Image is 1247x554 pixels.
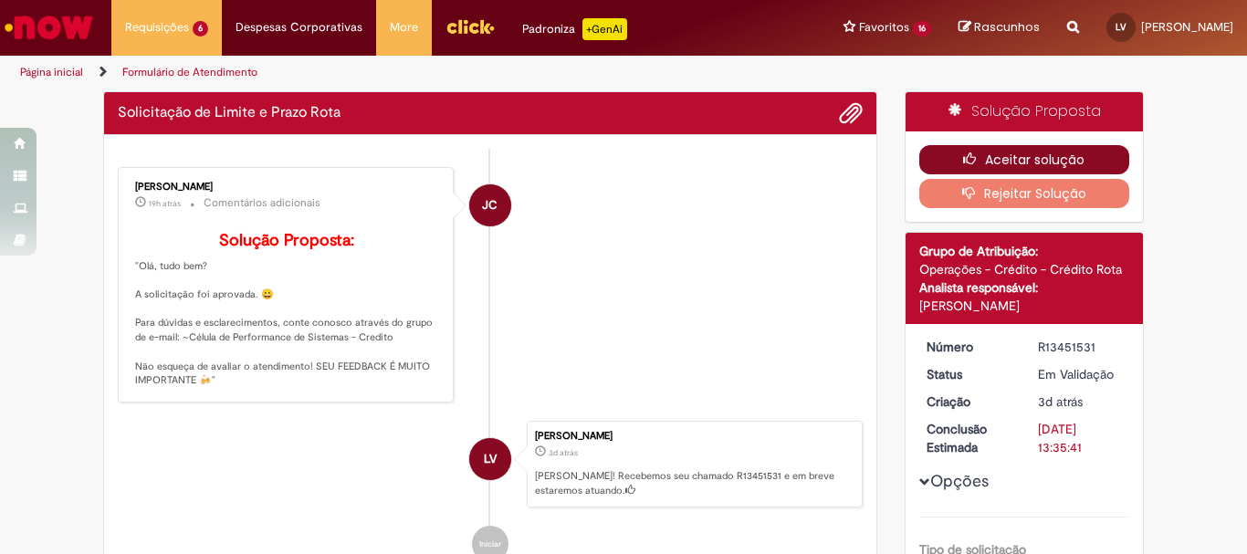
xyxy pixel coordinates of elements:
div: [PERSON_NAME] [135,182,439,193]
span: Favoritos [859,18,909,37]
div: Jonas Correia [469,184,511,226]
span: JC [482,183,498,227]
dt: Criação [913,392,1025,411]
img: ServiceNow [2,9,96,46]
div: [PERSON_NAME] [919,297,1130,315]
div: Solução Proposta [906,92,1144,131]
a: Página inicial [20,65,83,79]
button: Adicionar anexos [839,101,863,125]
div: Grupo de Atribuição: [919,242,1130,260]
div: Em Validação [1038,365,1123,383]
img: click_logo_yellow_360x200.png [445,13,495,40]
p: "Olá, tudo bem? A solicitação foi aprovada. 😀 Para dúvidas e esclarecimentos, conte conosco atrav... [135,232,439,388]
p: [PERSON_NAME]! Recebemos seu chamado R13451531 e em breve estaremos atuando. [535,469,853,497]
h2: Solicitação de Limite e Prazo Rota Histórico de tíquete [118,105,341,121]
time: 27/08/2025 10:35:37 [1038,393,1083,410]
button: Aceitar solução [919,145,1130,174]
span: 3d atrás [549,447,578,458]
b: Solução Proposta: [219,230,354,251]
time: 27/08/2025 10:35:37 [549,447,578,458]
div: 27/08/2025 10:35:37 [1038,392,1123,411]
span: LV [1116,21,1126,33]
dt: Número [913,338,1025,356]
time: 28/08/2025 19:09:26 [149,198,181,209]
a: Rascunhos [959,19,1040,37]
div: [DATE] 13:35:41 [1038,420,1123,456]
div: Padroniza [522,18,627,40]
dt: Status [913,365,1025,383]
span: Rascunhos [974,18,1040,36]
span: 3d atrás [1038,393,1083,410]
div: Operações - Crédito - Crédito Rota [919,260,1130,278]
div: R13451531 [1038,338,1123,356]
li: Larissa Camurca Vieira [118,421,863,508]
span: [PERSON_NAME] [1141,19,1233,35]
div: [PERSON_NAME] [535,431,853,442]
a: Formulário de Atendimento [122,65,257,79]
div: Analista responsável: [919,278,1130,297]
div: Larissa Camurca Vieira [469,438,511,480]
p: +GenAi [582,18,627,40]
dt: Conclusão Estimada [913,420,1025,456]
span: 16 [913,21,931,37]
span: More [390,18,418,37]
span: 19h atrás [149,198,181,209]
span: LV [484,437,497,481]
small: Comentários adicionais [204,195,320,211]
button: Rejeitar Solução [919,179,1130,208]
span: Requisições [125,18,189,37]
span: 6 [193,21,208,37]
ul: Trilhas de página [14,56,818,89]
span: Despesas Corporativas [236,18,362,37]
